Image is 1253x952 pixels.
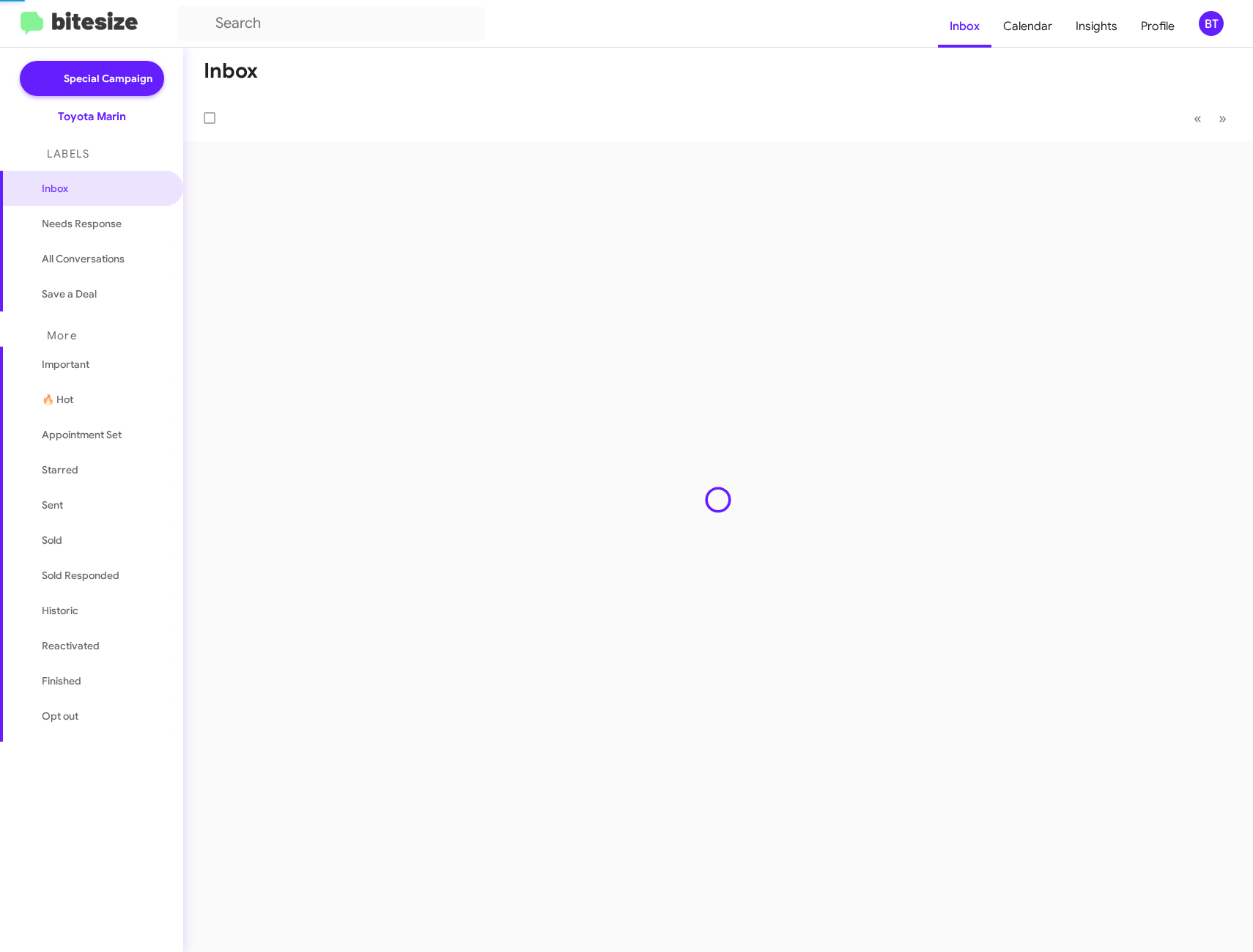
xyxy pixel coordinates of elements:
[42,568,119,583] span: Sold Responded
[42,251,125,266] span: All Conversations
[42,533,62,547] span: Sold
[1129,5,1186,48] a: Profile
[1064,5,1129,48] a: Insights
[42,216,166,231] span: Needs Response
[42,674,81,688] span: Finished
[1186,11,1237,36] button: BT
[42,357,166,372] span: Important
[991,5,1064,48] a: Calendar
[47,147,89,160] span: Labels
[47,329,77,342] span: More
[42,392,73,407] span: 🔥 Hot
[1210,103,1235,133] button: Next
[1219,109,1227,128] span: »
[42,603,78,618] span: Historic
[42,181,166,196] span: Inbox
[1186,103,1235,133] nav: Page navigation example
[42,287,97,301] span: Save a Deal
[42,427,122,442] span: Appointment Set
[58,109,126,124] div: Toyota Marin
[938,5,991,48] a: Inbox
[177,6,485,41] input: Search
[42,498,63,512] span: Sent
[42,709,78,723] span: Opt out
[1194,109,1202,128] span: «
[42,638,100,653] span: Reactivated
[1185,103,1211,133] button: Previous
[1199,11,1224,36] div: BT
[20,61,164,96] a: Special Campaign
[64,71,152,86] span: Special Campaign
[42,462,78,477] span: Starred
[204,59,258,83] h1: Inbox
